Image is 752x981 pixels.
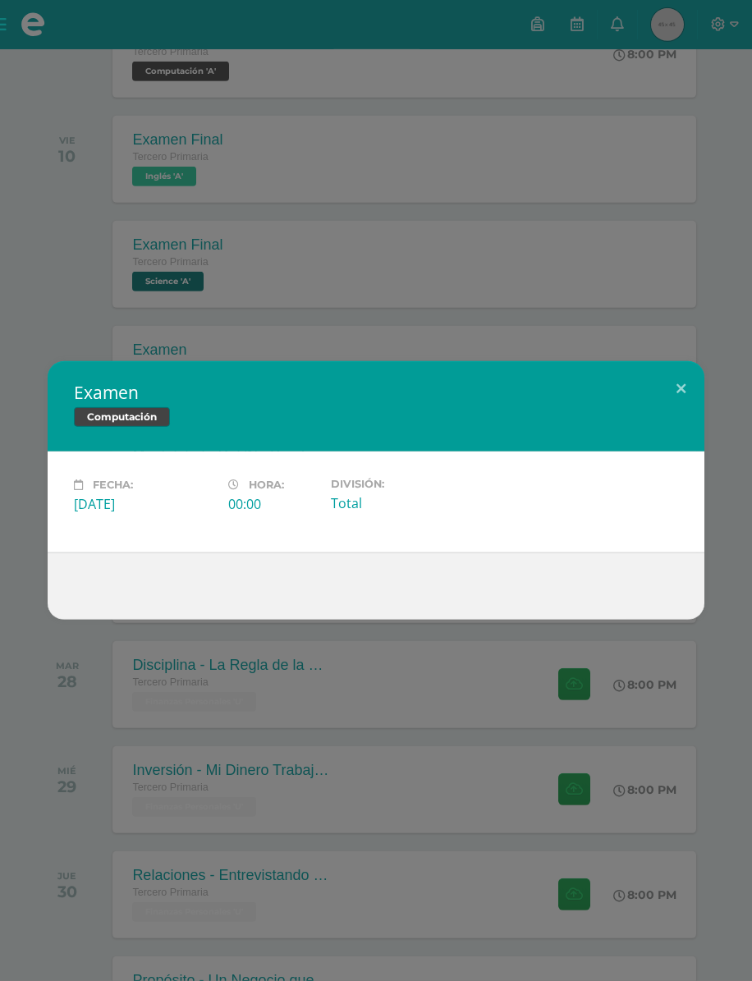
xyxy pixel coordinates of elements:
span: Fecha: [93,479,133,491]
div: 00:00 [228,495,318,513]
button: Close (Esc) [658,361,704,417]
h2: Examen [74,381,678,404]
span: Hora: [249,479,284,491]
div: Total [331,494,472,512]
span: Computación [74,407,170,427]
label: División: [331,478,472,490]
div: [DATE] [74,495,215,513]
